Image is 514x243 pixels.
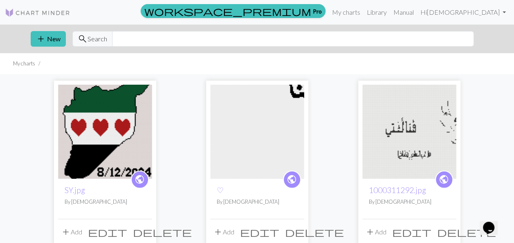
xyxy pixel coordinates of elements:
button: Edit [237,224,282,240]
button: New [31,31,66,47]
p: By [DEMOGRAPHIC_DATA] [217,198,298,206]
a: public [283,171,301,189]
a: Hi[DEMOGRAPHIC_DATA] [417,4,509,20]
i: public [135,171,145,188]
a: Manual [390,4,417,20]
i: public [439,171,449,188]
button: Add [362,224,389,240]
button: Add [58,224,85,240]
span: workspace_premium [144,5,311,17]
button: Edit [389,224,434,240]
a: public [435,171,453,189]
span: add [365,226,375,238]
img: Logo [5,8,70,18]
i: public [287,171,297,188]
span: delete [437,226,496,238]
li: My charts [13,60,35,67]
i: Edit [88,227,127,237]
span: delete [133,226,192,238]
span: public [439,173,449,186]
span: public [135,173,145,186]
a: public [131,171,149,189]
p: By [DEMOGRAPHIC_DATA] [65,198,146,206]
span: add [61,226,71,238]
iframe: chat widget [480,210,506,235]
span: edit [392,226,431,238]
img: SY.jpg [58,85,152,179]
span: add [213,226,223,238]
span: search [78,33,88,45]
span: public [287,173,297,186]
span: edit [88,226,127,238]
button: Delete [434,224,499,240]
button: Edit [85,224,130,240]
a: ♡ [210,127,304,135]
img: 1000311292.jpg [362,85,456,179]
i: Edit [392,227,431,237]
a: Library [364,4,390,20]
span: Search [88,34,107,44]
a: Pro [141,4,325,18]
button: Delete [282,224,347,240]
a: 1000311292.jpg [369,185,426,195]
a: SY.jpg [58,127,152,135]
span: add [36,33,46,45]
button: Delete [130,224,195,240]
a: SY.jpg [65,185,85,195]
button: Add [210,224,237,240]
a: My charts [329,4,364,20]
a: ♡ [217,185,224,195]
a: 1000311292.jpg [362,127,456,135]
i: Edit [240,227,279,237]
span: delete [285,226,344,238]
img: ♡ [210,85,304,179]
span: edit [240,226,279,238]
p: By [DEMOGRAPHIC_DATA] [369,198,450,206]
